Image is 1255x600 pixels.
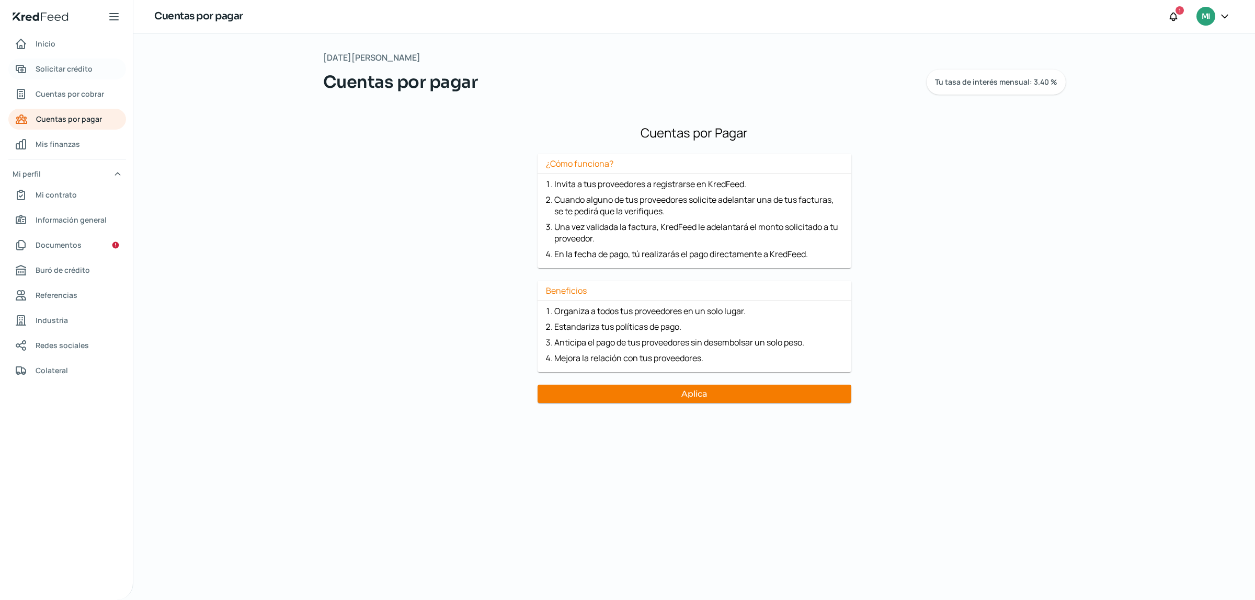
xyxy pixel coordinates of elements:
li: Mejora la relación con tus proveedores. [554,352,843,364]
span: Inicio [36,37,55,50]
span: Solicitar crédito [36,62,93,75]
h3: ¿Cómo funciona? [538,158,851,174]
li: Estandariza tus políticas de pago. [554,321,843,332]
span: Documentos [36,238,82,251]
a: Referencias [8,285,126,306]
a: Cuentas por pagar [8,109,126,130]
h3: Beneficios [538,285,851,301]
span: Mis finanzas [36,137,80,151]
span: [DATE][PERSON_NAME] [323,50,420,65]
a: Buró de crédito [8,260,126,281]
a: Inicio [8,33,126,54]
a: Colateral [8,360,126,381]
h1: Cuentas por Pagar [327,124,1062,141]
a: Solicitar crédito [8,59,126,79]
li: Anticipa el pago de tus proveedores sin desembolsar un solo peso. [554,337,843,348]
span: Cuentas por pagar [323,70,478,95]
span: Cuentas por pagar [36,112,102,125]
span: Colateral [36,364,68,377]
span: 1 [1179,6,1181,15]
li: Organiza a todos tus proveedores en un solo lugar. [554,305,843,317]
span: Cuentas por cobrar [36,87,104,100]
span: Buró de crédito [36,263,90,276]
button: Aplica [538,385,851,403]
a: Documentos [8,235,126,256]
h1: Cuentas por pagar [154,9,243,24]
span: Información general [36,213,107,226]
li: En la fecha de pago, tú realizarás el pago directamente a KredFeed. [554,248,843,260]
a: Redes sociales [8,335,126,356]
span: Mi contrato [36,188,77,201]
span: Tu tasa de interés mensual: 3.40 % [935,78,1057,86]
span: MI [1202,10,1210,23]
a: Mis finanzas [8,134,126,155]
a: Información general [8,210,126,230]
span: Industria [36,314,68,327]
span: Mi perfil [13,167,41,180]
span: Referencias [36,289,77,302]
a: Industria [8,310,126,331]
li: Una vez validada la factura, KredFeed le adelantará el monto solicitado a tu proveedor. [554,221,843,244]
li: Invita a tus proveedores a registrarse en KredFeed. [554,178,843,190]
a: Cuentas por cobrar [8,84,126,105]
a: Mi contrato [8,184,126,205]
span: Redes sociales [36,339,89,352]
li: Cuando alguno de tus proveedores solicite adelantar una de tus facturas, se te pedirá que la veri... [554,194,843,217]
